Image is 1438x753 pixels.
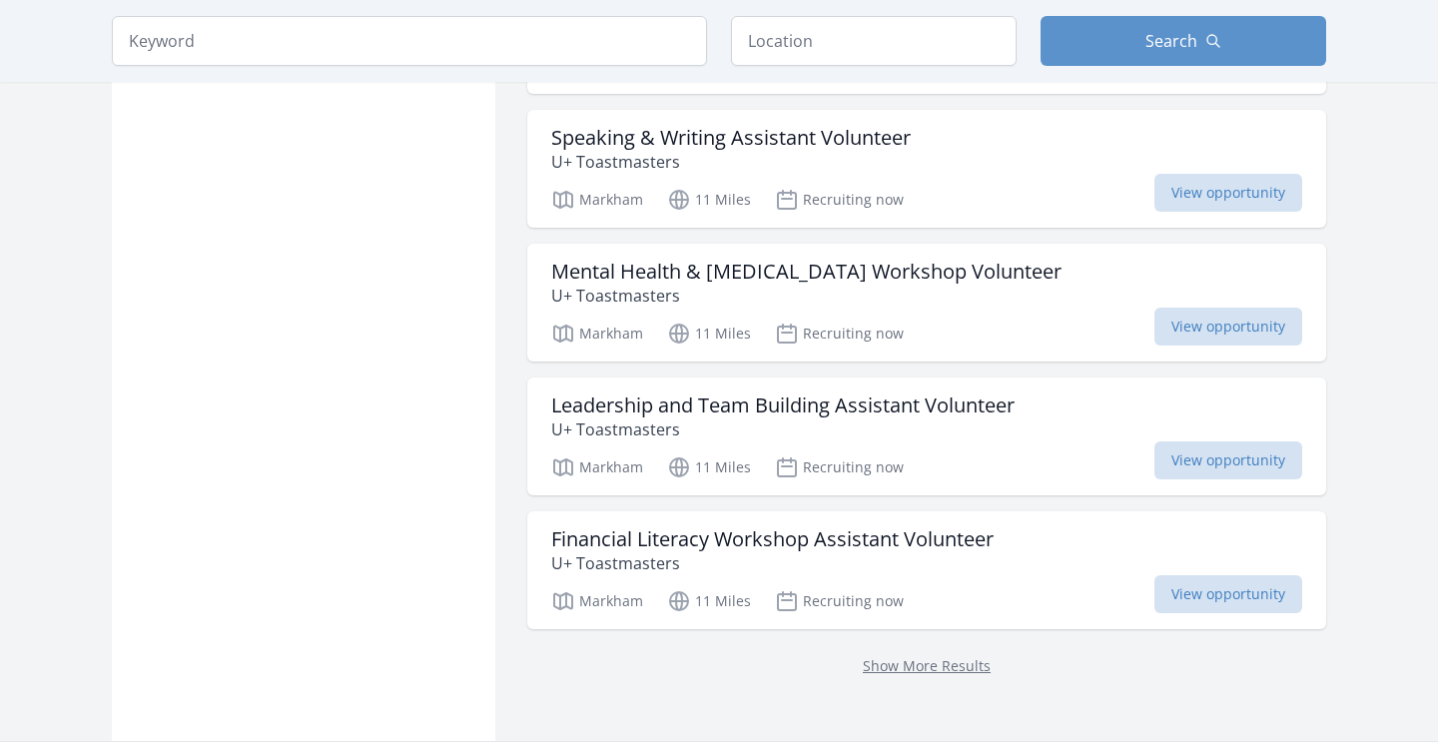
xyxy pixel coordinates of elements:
[551,589,643,613] p: Markham
[527,244,1326,362] a: Mental Health & [MEDICAL_DATA] Workshop Volunteer U+ Toastmasters Markham 11 Miles Recruiting now...
[551,527,994,551] h3: Financial Literacy Workshop Assistant Volunteer
[551,393,1015,417] h3: Leadership and Team Building Assistant Volunteer
[551,322,643,346] p: Markham
[551,150,911,174] p: U+ Toastmasters
[551,284,1062,308] p: U+ Toastmasters
[731,16,1017,66] input: Location
[551,551,994,575] p: U+ Toastmasters
[667,188,751,212] p: 11 Miles
[551,417,1015,441] p: U+ Toastmasters
[1154,308,1302,346] span: View opportunity
[551,188,643,212] p: Markham
[667,322,751,346] p: 11 Miles
[775,589,904,613] p: Recruiting now
[527,511,1326,629] a: Financial Literacy Workshop Assistant Volunteer U+ Toastmasters Markham 11 Miles Recruiting now V...
[667,455,751,479] p: 11 Miles
[551,260,1062,284] h3: Mental Health & [MEDICAL_DATA] Workshop Volunteer
[775,322,904,346] p: Recruiting now
[775,188,904,212] p: Recruiting now
[863,656,991,675] a: Show More Results
[1154,441,1302,479] span: View opportunity
[527,377,1326,495] a: Leadership and Team Building Assistant Volunteer U+ Toastmasters Markham 11 Miles Recruiting now ...
[1154,575,1302,613] span: View opportunity
[667,589,751,613] p: 11 Miles
[551,126,911,150] h3: Speaking & Writing Assistant Volunteer
[1041,16,1326,66] button: Search
[775,455,904,479] p: Recruiting now
[112,16,707,66] input: Keyword
[1145,29,1197,53] span: Search
[527,110,1326,228] a: Speaking & Writing Assistant Volunteer U+ Toastmasters Markham 11 Miles Recruiting now View oppor...
[551,455,643,479] p: Markham
[1154,174,1302,212] span: View opportunity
